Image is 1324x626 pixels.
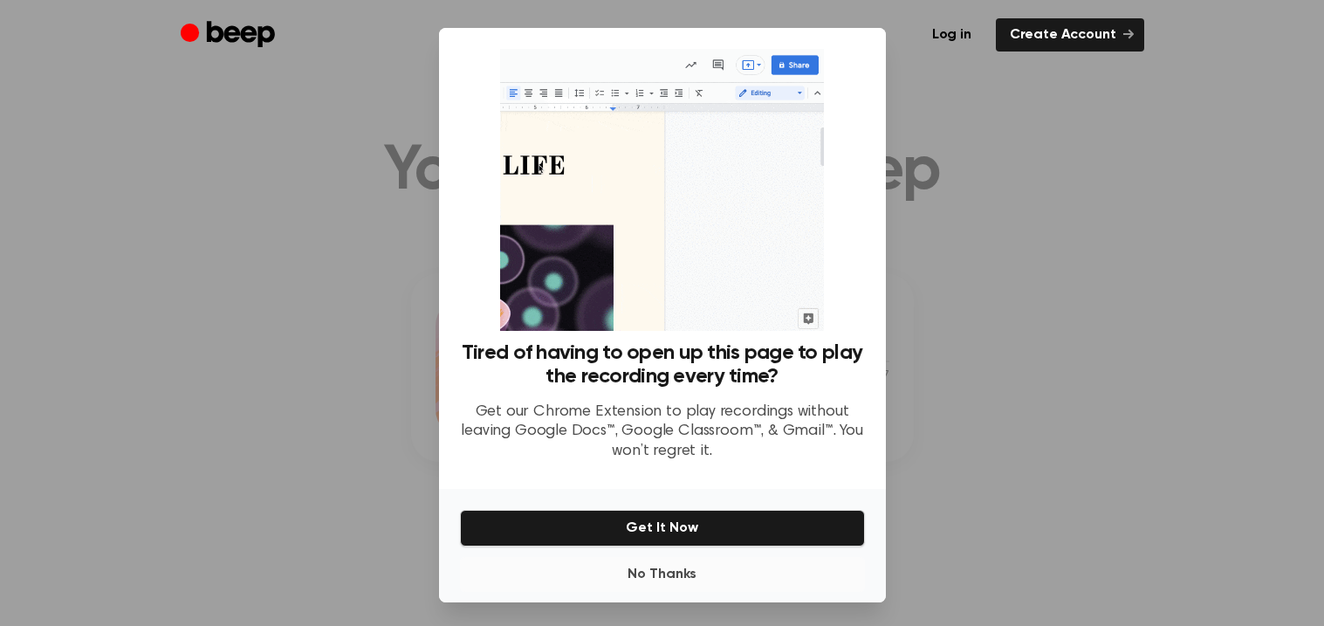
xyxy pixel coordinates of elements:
[996,18,1144,52] a: Create Account
[460,402,865,462] p: Get our Chrome Extension to play recordings without leaving Google Docs™, Google Classroom™, & Gm...
[918,18,985,52] a: Log in
[460,510,865,547] button: Get It Now
[500,49,824,331] img: Beep extension in action
[460,341,865,389] h3: Tired of having to open up this page to play the recording every time?
[181,18,279,52] a: Beep
[460,557,865,592] button: No Thanks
